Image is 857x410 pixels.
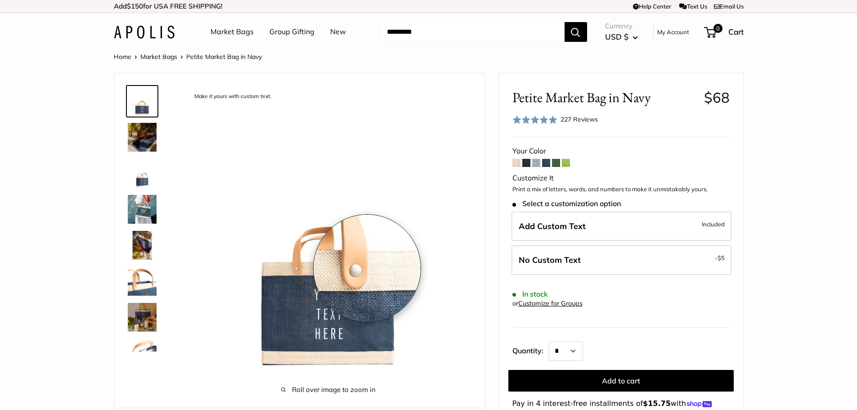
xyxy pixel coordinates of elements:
span: No Custom Text [519,255,581,265]
a: Help Center [633,3,671,10]
span: $150 [127,2,143,10]
a: Home [114,53,131,61]
nav: Breadcrumb [114,51,262,63]
a: Text Us [679,3,707,10]
span: $68 [704,89,730,106]
a: Email Us [714,3,744,10]
span: Cart [728,27,744,36]
button: Add to cart [508,370,734,392]
img: description_Make it yours with custom text. [128,87,157,116]
input: Search... [380,22,565,42]
img: Petite Market Bag in Navy [128,231,157,260]
img: description_Inner pocket good for daily drivers. [128,339,157,368]
a: Group Gifting [269,25,314,39]
label: Add Custom Text [512,212,731,241]
div: Customize It [512,171,730,185]
span: USD $ [605,32,628,41]
img: description_Super soft and durable leather handles. [128,267,157,296]
a: description_Super soft and durable leather handles. [126,265,158,297]
img: Apolis [114,26,175,39]
p: Print a mix of letters, words, and numbers to make it unmistakably yours. [512,185,730,194]
div: Your Color [512,144,730,158]
img: Petite Market Bag in Navy [128,303,157,332]
img: Petite Market Bag in Navy [128,123,157,152]
span: Roll over image to zoom in [186,383,471,396]
a: My Account [657,27,689,37]
span: Petite Market Bag in Navy [512,89,697,106]
span: $5 [718,254,725,261]
span: Included [702,219,725,230]
a: 0 Cart [705,25,744,39]
label: Leave Blank [512,245,731,275]
span: 227 Reviews [561,115,598,123]
img: Petite Market Bag in Navy [128,195,157,224]
span: Petite Market Bag in Navy [186,53,262,61]
a: Market Bags [140,53,177,61]
span: Add Custom Text [519,221,586,231]
span: Currency [605,20,638,32]
a: Customize for Groups [518,299,583,307]
a: New [330,25,346,39]
a: Petite Market Bag in Navy [126,301,158,333]
a: description_Inner pocket good for daily drivers. [126,337,158,369]
a: Petite Market Bag in Navy [126,121,158,153]
button: Search [565,22,587,42]
span: Select a customization option [512,199,621,208]
span: - [715,252,725,263]
div: Make it yours with custom text. [190,90,276,103]
img: Petite Market Bag in Navy [128,159,157,188]
a: Market Bags [211,25,254,39]
a: Petite Market Bag in Navy [126,229,158,261]
a: Petite Market Bag in Navy [126,157,158,189]
a: Petite Market Bag in Navy [126,193,158,225]
div: or [512,297,583,310]
button: USD $ [605,30,638,44]
label: Quantity: [512,338,549,361]
a: description_Make it yours with custom text. [126,85,158,117]
img: description_Make it yours with custom text. [186,87,471,372]
span: In stock [512,290,548,298]
span: 0 [713,24,722,33]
